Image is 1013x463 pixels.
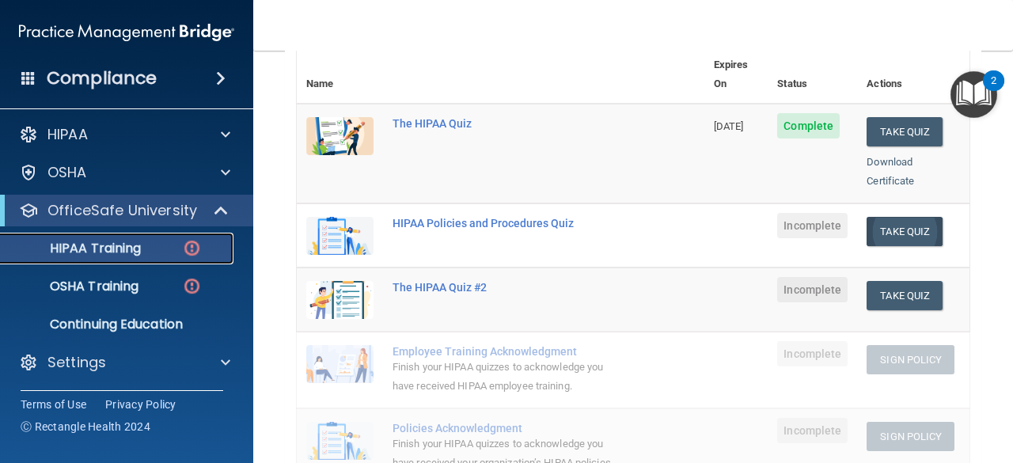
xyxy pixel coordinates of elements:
img: danger-circle.6113f641.png [182,238,202,258]
button: Open Resource Center, 2 new notifications [950,71,997,118]
div: Finish your HIPAA quizzes to acknowledge you have received HIPAA employee training. [393,358,625,396]
span: Incomplete [777,277,848,302]
button: Take Quiz [867,217,943,246]
span: [DATE] [714,120,744,132]
iframe: Drift Widget Chat Controller [934,354,994,414]
img: danger-circle.6113f641.png [182,276,202,296]
button: Take Quiz [867,117,943,146]
th: Actions [857,46,969,104]
span: Incomplete [777,213,848,238]
a: Privacy Policy [105,397,176,412]
p: OSHA [47,163,87,182]
div: HIPAA Policies and Procedures Quiz [393,217,625,230]
p: Continuing Education [10,317,226,332]
button: Take Quiz [867,281,943,310]
h4: Compliance [47,67,157,89]
div: The HIPAA Quiz #2 [393,281,625,294]
a: OSHA [19,163,230,182]
span: Complete [777,113,840,139]
div: Employee Training Acknowledgment [393,345,625,358]
div: The HIPAA Quiz [393,117,625,130]
th: Status [768,46,857,104]
p: Settings [47,353,106,372]
img: PMB logo [19,17,234,48]
div: Policies Acknowledgment [393,422,625,435]
th: Expires On [704,46,768,104]
p: OfficeSafe University [47,201,197,220]
button: Sign Policy [867,422,954,451]
span: Incomplete [777,418,848,443]
p: HIPAA Training [10,241,141,256]
p: HIPAA [47,125,88,144]
span: Ⓒ Rectangle Health 2024 [21,419,150,435]
a: HIPAA [19,125,230,144]
a: OfficeSafe University [19,201,230,220]
a: Download Certificate [867,156,914,187]
th: Name [297,46,383,104]
a: Terms of Use [21,397,86,412]
div: 2 [991,81,996,101]
span: Incomplete [777,341,848,366]
a: Settings [19,353,230,372]
button: Sign Policy [867,345,954,374]
p: OSHA Training [10,279,138,294]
